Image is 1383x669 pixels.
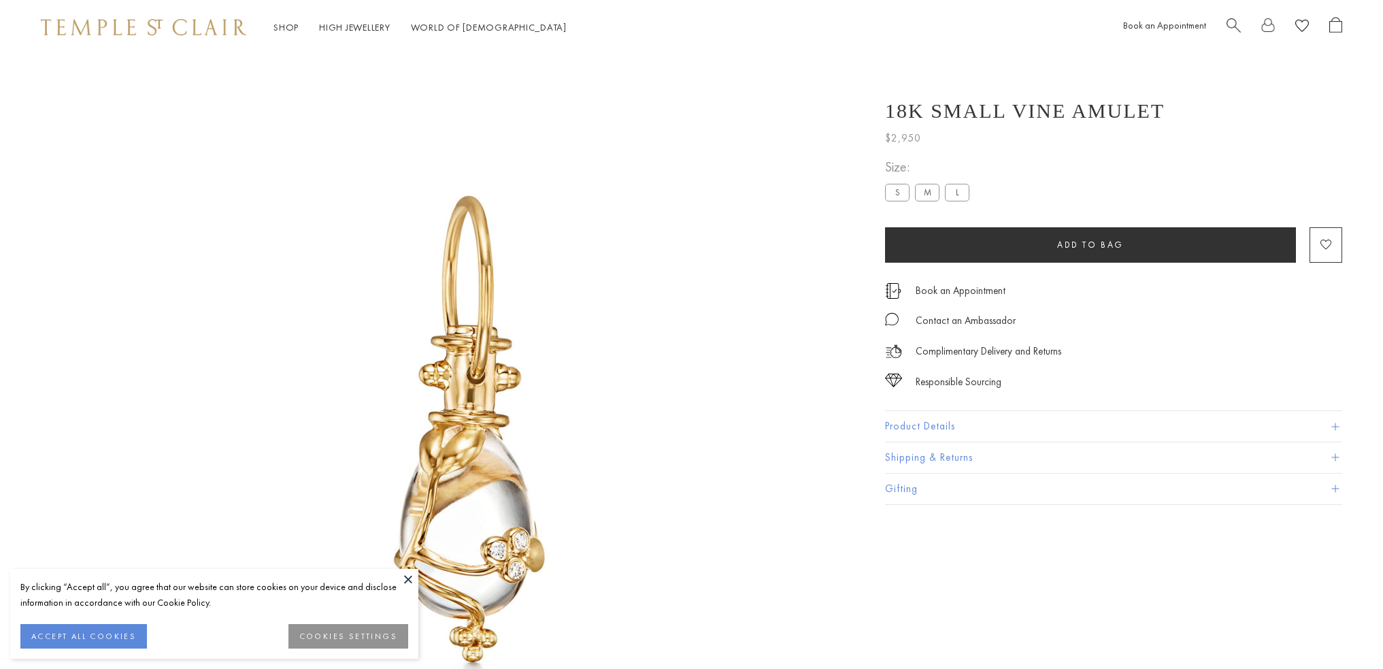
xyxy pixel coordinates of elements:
[20,624,147,649] button: ACCEPT ALL COOKIES
[885,442,1342,473] button: Shipping & Returns
[916,312,1016,329] div: Contact an Ambassador
[885,184,910,201] label: S
[1227,17,1241,38] a: Search
[885,283,901,299] img: icon_appointment.svg
[916,343,1061,360] p: Complimentary Delivery and Returns
[916,374,1001,391] div: Responsible Sourcing
[1057,239,1124,250] span: Add to bag
[1123,19,1206,31] a: Book an Appointment
[885,129,921,147] span: $2,950
[916,283,1005,298] a: Book an Appointment
[885,343,902,360] img: icon_delivery.svg
[945,184,969,201] label: L
[885,411,1342,442] button: Product Details
[319,21,390,33] a: High JewelleryHigh Jewellery
[1329,17,1342,38] a: Open Shopping Bag
[885,474,1342,504] button: Gifting
[273,19,567,36] nav: Main navigation
[1295,17,1309,38] a: View Wishlist
[885,99,1165,123] h1: 18K Small Vine Amulet
[885,312,899,326] img: MessageIcon-01_2.svg
[20,579,408,610] div: By clicking “Accept all”, you agree that our website can store cookies on your device and disclos...
[885,374,902,387] img: icon_sourcing.svg
[411,21,567,33] a: World of [DEMOGRAPHIC_DATA]World of [DEMOGRAPHIC_DATA]
[885,156,975,178] span: Size:
[41,19,246,35] img: Temple St. Clair
[288,624,408,649] button: COOKIES SETTINGS
[885,227,1296,263] button: Add to bag
[915,184,939,201] label: M
[273,21,299,33] a: ShopShop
